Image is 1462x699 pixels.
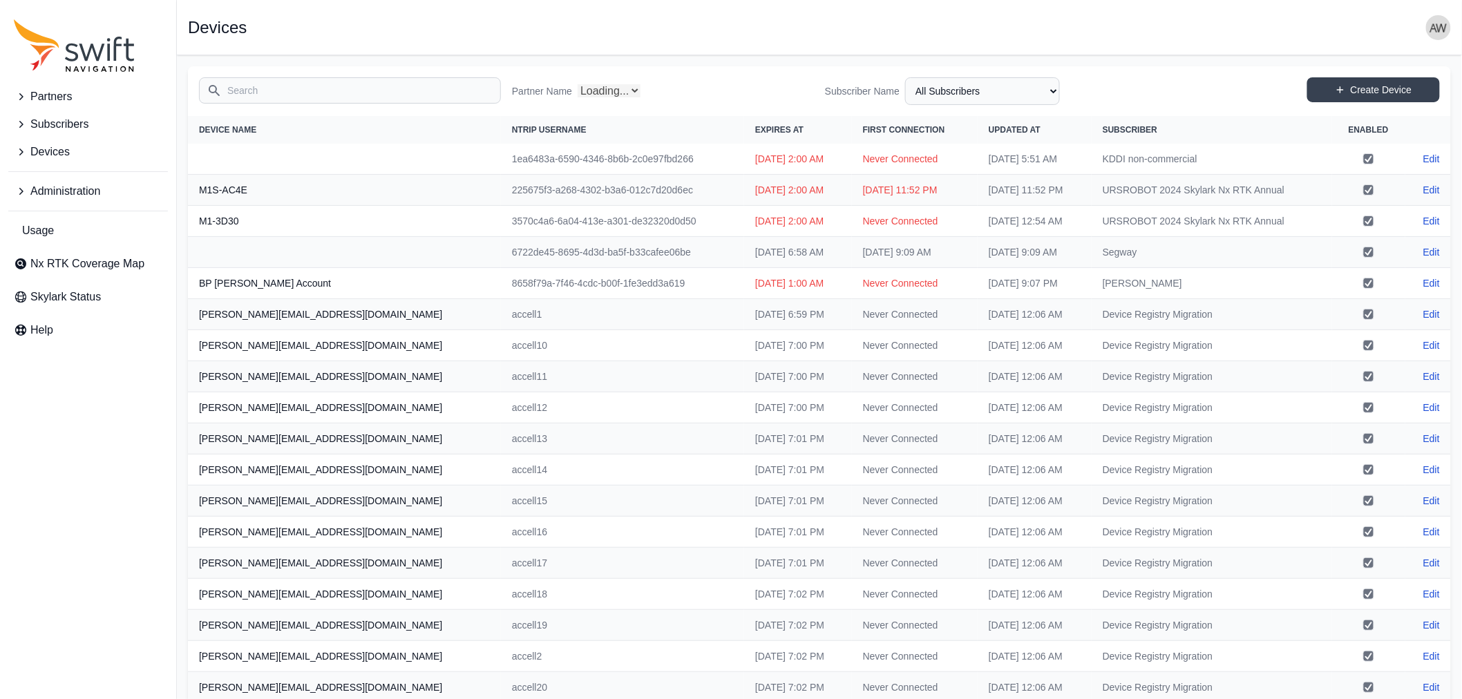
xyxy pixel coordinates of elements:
[1423,183,1440,197] a: Edit
[978,299,1092,330] td: [DATE] 12:06 AM
[1423,245,1440,259] a: Edit
[30,322,53,338] span: Help
[978,486,1092,517] td: [DATE] 12:06 AM
[852,361,978,392] td: Never Connected
[1423,338,1440,352] a: Edit
[978,392,1092,423] td: [DATE] 12:06 AM
[8,138,168,166] button: Devices
[1092,299,1332,330] td: Device Registry Migration
[852,175,978,206] td: [DATE] 11:52 PM
[501,237,744,268] td: 6722de45-8695-4d3d-ba5f-b33cafee06be
[978,361,1092,392] td: [DATE] 12:06 AM
[1423,432,1440,446] a: Edit
[1423,214,1440,228] a: Edit
[852,144,978,175] td: Never Connected
[978,517,1092,548] td: [DATE] 12:06 AM
[744,641,852,672] td: [DATE] 7:02 PM
[744,330,852,361] td: [DATE] 7:00 PM
[501,486,744,517] td: accell15
[30,88,72,105] span: Partners
[744,548,852,579] td: [DATE] 7:01 PM
[188,299,501,330] th: [PERSON_NAME][EMAIL_ADDRESS][DOMAIN_NAME]
[501,144,744,175] td: 1ea6483a-6590-4346-8b6b-2c0e97fbd266
[1092,116,1332,144] th: Subscriber
[8,217,168,245] a: Usage
[1092,610,1332,641] td: Device Registry Migration
[188,548,501,579] th: [PERSON_NAME][EMAIL_ADDRESS][DOMAIN_NAME]
[852,454,978,486] td: Never Connected
[744,486,852,517] td: [DATE] 7:01 PM
[188,116,501,144] th: Device Name
[188,206,501,237] th: M1-3D30
[501,268,744,299] td: 8658f79a-7f46-4cdc-b00f-1fe3edd3a619
[978,423,1092,454] td: [DATE] 12:06 AM
[501,206,744,237] td: 3570c4a6-6a04-413e-a301-de32320d0d50
[825,84,900,98] label: Subscriber Name
[1423,618,1440,632] a: Edit
[1092,486,1332,517] td: Device Registry Migration
[1423,463,1440,477] a: Edit
[1092,548,1332,579] td: Device Registry Migration
[1423,370,1440,383] a: Edit
[978,206,1092,237] td: [DATE] 12:54 AM
[501,361,744,392] td: accell11
[1092,641,1332,672] td: Device Registry Migration
[863,125,945,135] span: First Connection
[501,423,744,454] td: accell13
[1092,206,1332,237] td: URSROBOT 2024 Skylark Nx RTK Annual
[852,299,978,330] td: Never Connected
[1423,680,1440,694] a: Edit
[188,330,501,361] th: [PERSON_NAME][EMAIL_ADDRESS][DOMAIN_NAME]
[501,116,744,144] th: NTRIP Username
[1423,525,1440,539] a: Edit
[8,316,168,344] a: Help
[22,222,54,239] span: Usage
[8,178,168,205] button: Administration
[8,283,168,311] a: Skylark Status
[852,392,978,423] td: Never Connected
[30,183,100,200] span: Administration
[501,454,744,486] td: accell14
[188,579,501,610] th: [PERSON_NAME][EMAIL_ADDRESS][DOMAIN_NAME]
[8,111,168,138] button: Subscribers
[852,423,978,454] td: Never Connected
[1423,494,1440,508] a: Edit
[188,610,501,641] th: [PERSON_NAME][EMAIL_ADDRESS][DOMAIN_NAME]
[1423,556,1440,570] a: Edit
[501,641,744,672] td: accell2
[852,206,978,237] td: Never Connected
[501,175,744,206] td: 225675f3-a268-4302-b3a6-012c7d20d6ec
[744,361,852,392] td: [DATE] 7:00 PM
[755,125,804,135] span: Expires At
[512,84,572,98] label: Partner Name
[501,610,744,641] td: accell19
[978,610,1092,641] td: [DATE] 12:06 AM
[1092,237,1332,268] td: Segway
[188,517,501,548] th: [PERSON_NAME][EMAIL_ADDRESS][DOMAIN_NAME]
[8,250,168,278] a: Nx RTK Coverage Map
[744,268,852,299] td: [DATE] 1:00 AM
[744,144,852,175] td: [DATE] 2:00 AM
[1092,330,1332,361] td: Device Registry Migration
[188,19,247,36] h1: Devices
[1092,392,1332,423] td: Device Registry Migration
[744,517,852,548] td: [DATE] 7:01 PM
[188,175,501,206] th: M1S-AC4E
[744,175,852,206] td: [DATE] 2:00 AM
[1423,587,1440,601] a: Edit
[978,175,1092,206] td: [DATE] 11:52 PM
[1092,454,1332,486] td: Device Registry Migration
[989,125,1041,135] span: Updated At
[852,548,978,579] td: Never Connected
[501,330,744,361] td: accell10
[744,392,852,423] td: [DATE] 7:00 PM
[1092,423,1332,454] td: Device Registry Migration
[744,206,852,237] td: [DATE] 2:00 AM
[8,83,168,111] button: Partners
[978,454,1092,486] td: [DATE] 12:06 AM
[852,330,978,361] td: Never Connected
[744,579,852,610] td: [DATE] 7:02 PM
[1426,15,1451,40] img: user photo
[978,548,1092,579] td: [DATE] 12:06 AM
[978,641,1092,672] td: [DATE] 12:06 AM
